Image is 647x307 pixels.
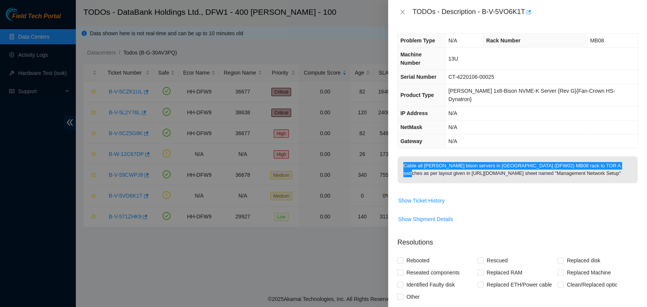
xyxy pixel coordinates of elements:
[400,37,435,44] span: Problem Type
[400,74,436,80] span: Serial Number
[564,279,620,291] span: Clean/Replaced optic
[400,124,422,130] span: NetMask
[484,266,525,279] span: Replaced RAM
[448,88,615,102] span: [PERSON_NAME] 1x8-Bison NVME-K Server {Rev G}{Fan-Crown HS-Dynatron}
[448,74,494,80] span: CT-4220106-00025
[412,6,638,18] div: TODOs - Description - B-V-5VO6K1T
[400,138,422,144] span: Gateway
[403,279,458,291] span: Identified Faulty disk
[486,37,520,44] span: Rack Number
[403,254,432,266] span: Rebooted
[400,51,421,66] span: Machine Number
[448,124,457,130] span: N/A
[398,215,453,223] span: Show Shipment Details
[448,138,457,144] span: N/A
[398,196,445,205] span: Show Ticket History
[398,156,638,183] p: Cable all [PERSON_NAME] bison servers in [GEOGRAPHIC_DATA] (DFW02) MB08 rack to TOR A switches as...
[403,266,462,279] span: Reseated components
[448,56,458,62] span: 13U
[398,195,445,207] button: Show Ticket History
[398,213,453,225] button: Show Shipment Details
[397,231,638,248] p: Resolutions
[448,37,457,44] span: N/A
[564,266,614,279] span: Replaced Machine
[397,9,408,16] button: Close
[448,110,457,116] span: N/A
[400,92,434,98] span: Product Type
[399,9,406,15] span: close
[400,110,428,116] span: IP Address
[564,254,603,266] span: Replaced disk
[484,254,511,266] span: Rescued
[484,279,555,291] span: Replaced ETH/Power cable
[403,291,423,303] span: Other
[590,37,604,44] span: MB08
